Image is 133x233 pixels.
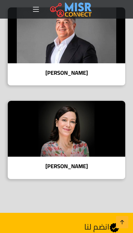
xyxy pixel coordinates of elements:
[14,222,119,233] h2: انضم لنا
[12,69,121,76] h4: [PERSON_NAME]
[12,163,121,170] h4: [PERSON_NAME]
[8,7,125,63] img: ياسين منصور
[109,223,119,233] svg: Verified account
[4,7,129,86] a: ياسين منصور [PERSON_NAME]
[8,101,125,157] img: مني عطايا
[50,2,92,17] img: main.misr_connect
[4,101,129,179] a: مني عطايا [PERSON_NAME]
